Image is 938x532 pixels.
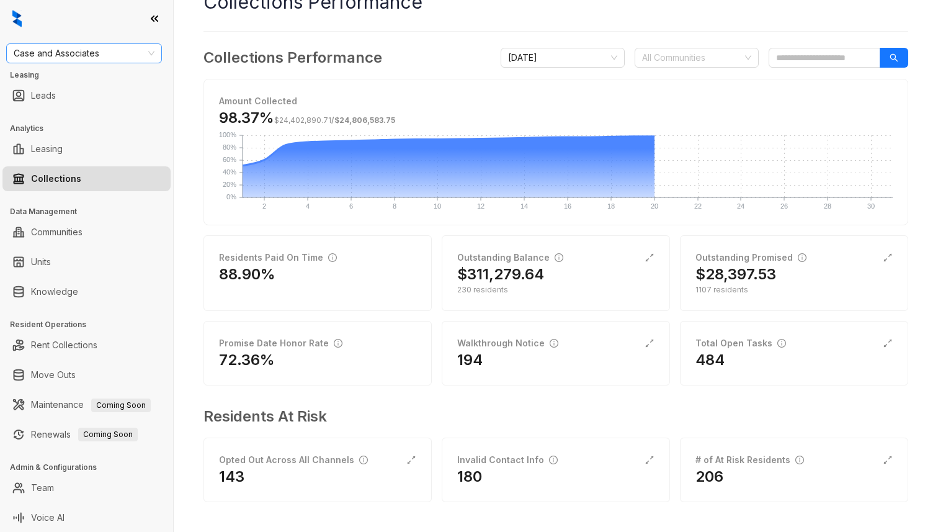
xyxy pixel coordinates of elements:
[2,422,171,447] li: Renewals
[780,202,788,210] text: 26
[645,253,654,263] span: expand-alt
[564,202,571,210] text: 16
[262,202,266,210] text: 2
[695,284,893,295] div: 1107 residents
[31,250,51,274] a: Units
[2,505,171,530] li: Voice AI
[520,202,528,210] text: 14
[334,339,342,348] span: info-circle
[2,83,171,108] li: Leads
[867,202,875,210] text: 30
[31,166,81,191] a: Collections
[798,253,806,262] span: info-circle
[457,453,558,467] div: Invalid Contact Info
[274,115,395,125] span: /
[550,339,558,348] span: info-circle
[695,251,806,264] div: Outstanding Promised
[2,166,171,191] li: Collections
[457,336,558,350] div: Walkthrough Notice
[31,279,78,304] a: Knowledge
[2,392,171,417] li: Maintenance
[2,476,171,500] li: Team
[695,467,723,487] h2: 206
[737,202,744,210] text: 24
[219,96,297,106] strong: Amount Collected
[31,137,63,161] a: Leasing
[10,70,173,81] h3: Leasing
[695,336,786,350] div: Total Open Tasks
[2,279,171,304] li: Knowledge
[223,168,236,176] text: 40%
[777,339,786,348] span: info-circle
[219,453,368,467] div: Opted Out Across All Channels
[219,251,337,264] div: Residents Paid On Time
[306,202,310,210] text: 4
[795,456,804,464] span: info-circle
[274,115,331,125] span: $24,402,890.71
[359,456,368,464] span: info-circle
[219,264,275,284] h2: 88.90%
[219,108,395,128] h3: 98.37%
[10,319,173,330] h3: Resident Operations
[890,53,898,62] span: search
[226,193,236,201] text: 0%
[31,363,76,387] a: Move Outs
[457,350,483,370] h2: 194
[223,156,236,163] text: 60%
[457,284,654,295] div: 230 residents
[824,202,831,210] text: 28
[645,338,654,348] span: expand-alt
[14,44,154,63] span: Case and Associates
[223,143,236,151] text: 80%
[2,333,171,358] li: Rent Collections
[457,251,563,264] div: Outstanding Balance
[477,202,485,210] text: 12
[334,115,395,125] span: $24,806,583.75
[349,202,353,210] text: 6
[203,405,898,428] h3: Residents At Risk
[2,363,171,387] li: Move Outs
[223,181,236,188] text: 20%
[555,253,563,262] span: info-circle
[695,264,776,284] h2: $28,397.53
[457,264,544,284] h2: $311,279.64
[219,131,236,138] text: 100%
[508,48,617,67] span: August 2025
[651,202,658,210] text: 20
[328,253,337,262] span: info-circle
[607,202,615,210] text: 18
[2,250,171,274] li: Units
[695,350,725,370] h2: 484
[31,220,83,245] a: Communities
[694,202,702,210] text: 22
[2,137,171,161] li: Leasing
[457,467,482,487] h2: 180
[31,422,138,447] a: RenewalsComing Soon
[91,399,151,412] span: Coming Soon
[31,476,54,500] a: Team
[695,453,804,467] div: # of At Risk Residents
[406,455,416,465] span: expand-alt
[645,455,654,465] span: expand-alt
[219,336,342,350] div: Promise Date Honor Rate
[549,456,558,464] span: info-circle
[434,202,441,210] text: 10
[393,202,396,210] text: 8
[78,428,138,441] span: Coming Soon
[10,462,173,473] h3: Admin & Configurations
[883,338,893,348] span: expand-alt
[203,47,382,69] h3: Collections Performance
[883,253,893,263] span: expand-alt
[10,206,173,217] h3: Data Management
[31,505,65,530] a: Voice AI
[2,220,171,245] li: Communities
[219,467,244,487] h2: 143
[31,333,97,358] a: Rent Collections
[219,350,275,370] h2: 72.36%
[12,10,22,27] img: logo
[883,455,893,465] span: expand-alt
[31,83,56,108] a: Leads
[10,123,173,134] h3: Analytics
